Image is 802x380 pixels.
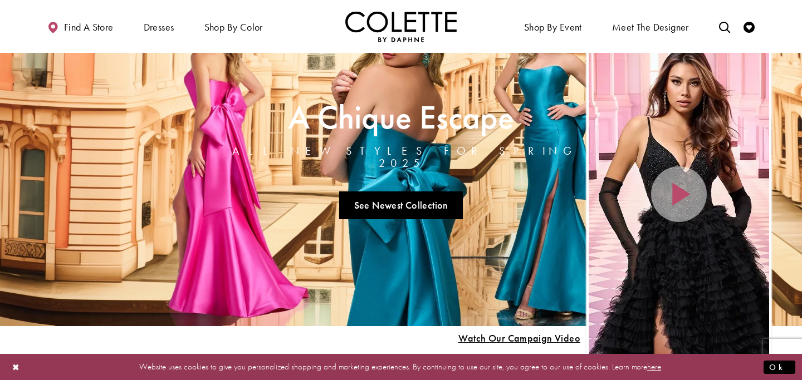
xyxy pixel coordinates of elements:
span: Find a store [64,22,114,33]
a: See Newest Collection A Chique Escape All New Styles For Spring 2025 [339,191,463,219]
a: Toggle search [716,11,733,42]
span: Shop By Event [524,22,582,33]
span: Shop by color [204,22,263,33]
span: Dresses [141,11,177,42]
span: Meet the designer [612,22,689,33]
span: Shop by color [202,11,266,42]
span: Play Slide #15 Video [458,333,580,344]
a: Visit Home Page [345,11,457,42]
button: Close Dialog [7,357,26,377]
span: Shop By Event [521,11,585,42]
a: Check Wishlist [741,11,757,42]
a: Find a store [45,11,116,42]
span: Dresses [144,22,174,33]
img: Colette by Daphne [345,11,457,42]
a: here [647,361,661,372]
button: Submit Dialog [764,360,795,374]
a: Meet the designer [609,11,692,42]
ul: Slider Links [216,187,586,224]
p: Website uses cookies to give you personalized shopping and marketing experiences. By continuing t... [80,359,722,374]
